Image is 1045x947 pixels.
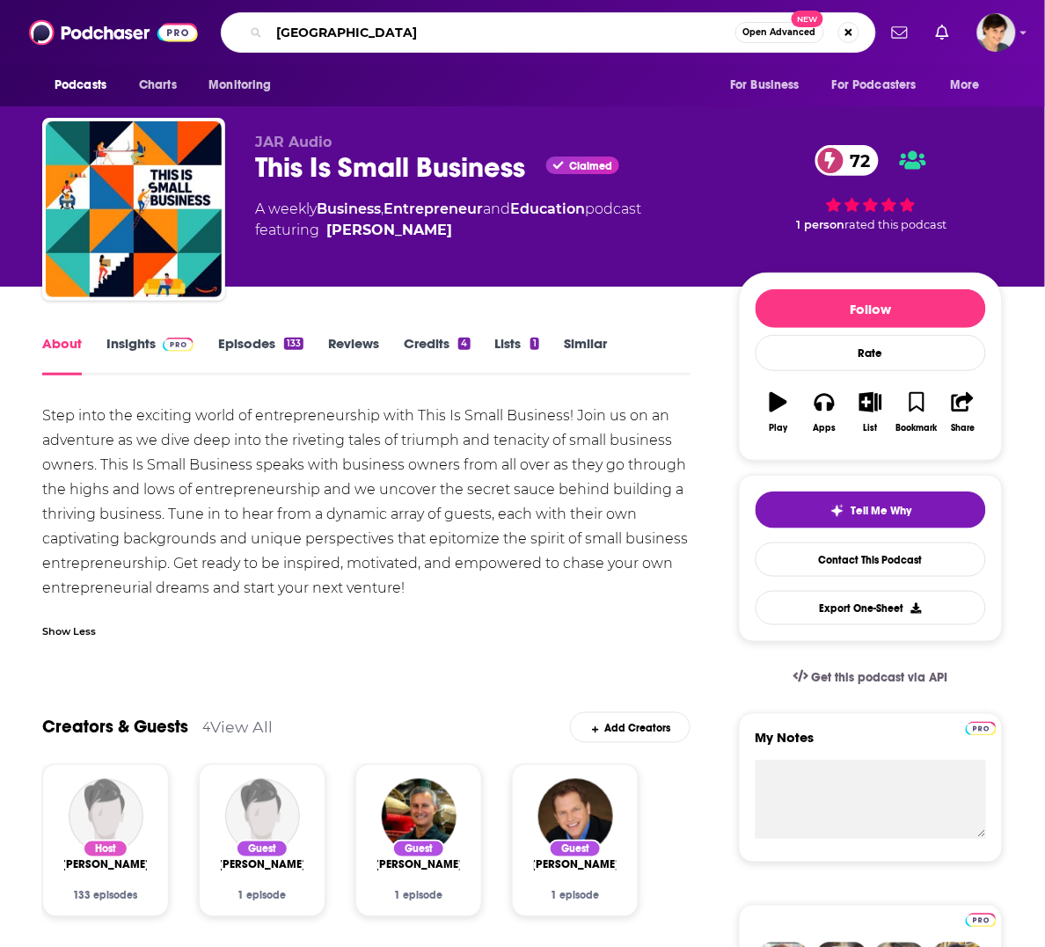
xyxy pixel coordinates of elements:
[770,423,788,433] div: Play
[196,69,294,102] button: open menu
[821,69,942,102] button: open menu
[495,335,539,375] a: Lists1
[570,712,691,743] div: Add Creators
[756,543,986,577] a: Contact This Podcast
[929,18,956,47] a: Show notifications dropdown
[939,69,1003,102] button: open menu
[885,18,915,47] a: Show notifications dropdown
[328,335,379,375] a: Reviews
[218,858,306,872] span: [PERSON_NAME]
[534,890,617,902] div: 1 episode
[83,840,128,858] div: Host
[812,670,948,685] span: Get this podcast via API
[483,200,510,217] span: and
[139,73,177,98] span: Charts
[864,423,878,433] div: List
[46,121,222,297] img: This Is Small Business
[375,858,463,872] span: [PERSON_NAME]
[62,858,150,872] span: [PERSON_NAME]
[284,338,303,350] div: 133
[531,858,619,872] span: [PERSON_NAME]
[382,779,457,854] img: Maurice Contreras
[756,591,986,625] button: Export One-Sheet
[269,18,735,47] input: Search podcasts, credits, & more...
[326,220,452,241] a: Andrea Marquez
[951,423,975,433] div: Share
[62,858,150,872] a: Andrea Marquez
[163,338,194,352] img: Podchaser Pro
[966,911,997,928] a: Pro website
[218,335,303,375] a: Episodes133
[69,779,143,854] img: Andrea Marquez
[894,381,939,444] button: Bookmark
[756,335,986,371] div: Rate
[384,200,483,217] a: Entrepreneur
[756,492,986,528] button: tell me why sparkleTell Me Why
[42,404,691,601] div: Step into the exciting world of entrepreneurship with This Is Small Business! Join us on an adven...
[977,13,1016,52] img: User Profile
[845,218,947,231] span: rated this podcast
[458,338,470,350] div: 4
[792,11,823,27] span: New
[966,719,997,736] a: Pro website
[255,220,641,241] span: featuring
[106,335,194,375] a: InsightsPodchaser Pro
[42,69,129,102] button: open menu
[221,12,876,53] div: Search podcasts, credits, & more...
[564,335,607,375] a: Similar
[977,13,1016,52] span: Logged in as bethwouldknow
[896,423,938,433] div: Bookmark
[404,335,470,375] a: Credits4
[202,720,210,736] div: 4
[236,840,289,858] div: Guest
[735,22,824,43] button: Open AdvancedNew
[730,73,800,98] span: For Business
[530,338,539,350] div: 1
[756,730,986,761] label: My Notes
[814,423,837,433] div: Apps
[739,134,1003,243] div: 72 1 personrated this podcast
[569,162,612,171] span: Claimed
[549,840,602,858] div: Guest
[966,722,997,736] img: Podchaser Pro
[42,717,188,739] a: Creators & Guests
[29,16,198,49] img: Podchaser - Follow, Share and Rate Podcasts
[538,779,613,854] img: John DiJulius
[756,381,801,444] button: Play
[64,890,147,902] div: 133 episodes
[317,200,381,217] a: Business
[833,145,880,176] span: 72
[851,504,912,518] span: Tell Me Why
[42,335,82,375] a: About
[718,69,822,102] button: open menu
[830,504,844,518] img: tell me why sparkle
[381,200,384,217] span: ,
[218,858,306,872] a: Lauren Goldstein
[375,858,463,872] a: Maurice Contreras
[797,218,845,231] span: 1 person
[392,840,445,858] div: Guest
[743,28,816,37] span: Open Advanced
[977,13,1016,52] button: Show profile menu
[225,779,300,854] img: Lauren Goldstein
[756,289,986,328] button: Follow
[815,145,880,176] a: 72
[951,73,981,98] span: More
[510,200,585,217] a: Education
[779,656,962,699] a: Get this podcast via API
[966,914,997,928] img: Podchaser Pro
[940,381,986,444] button: Share
[848,381,894,444] button: List
[221,890,303,902] div: 1 episode
[128,69,187,102] a: Charts
[377,890,460,902] div: 1 episode
[208,73,271,98] span: Monitoring
[55,73,106,98] span: Podcasts
[255,199,641,241] div: A weekly podcast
